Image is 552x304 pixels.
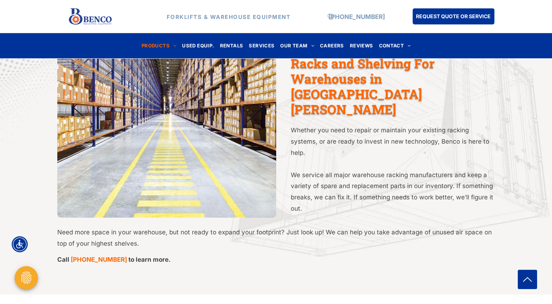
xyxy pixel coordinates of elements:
span: Call [57,256,69,263]
a: RENTALS [217,41,246,51]
a: SERVICES [246,41,277,51]
a: CONTACT [376,41,413,51]
span: Racks and Shelving For Warehouses in [GEOGRAPHIC_DATA][PERSON_NAME] [291,55,435,117]
a: OUR TEAM [277,41,317,51]
strong: FORKLIFTS & WAREHOUSE EQUIPMENT [167,13,291,20]
a: REQUEST QUOTE OR SERVICE [413,8,494,24]
span: REQUEST QUOTE OR SERVICE [416,9,491,23]
a: CAREERS [317,41,347,51]
div: Accessibility Menu [12,236,28,252]
a: REVIEWS [347,41,376,51]
a: [PHONE_NUMBER] [71,256,127,263]
a: USED EQUIP. [179,41,217,51]
span: Need more space in your warehouse, but not ready to expand your footprint? Just look up! We can h... [57,229,492,247]
a: PRODUCTS [139,41,180,51]
span: to learn more. [128,256,171,263]
span: Whether you need to repair or maintain your existing racking systems, or are ready to invest in n... [291,126,489,156]
a: [PHONE_NUMBER] [329,13,385,20]
span: We service all major warehouse racking manufacturers and keep a variety of spare and replacement ... [291,171,493,212]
